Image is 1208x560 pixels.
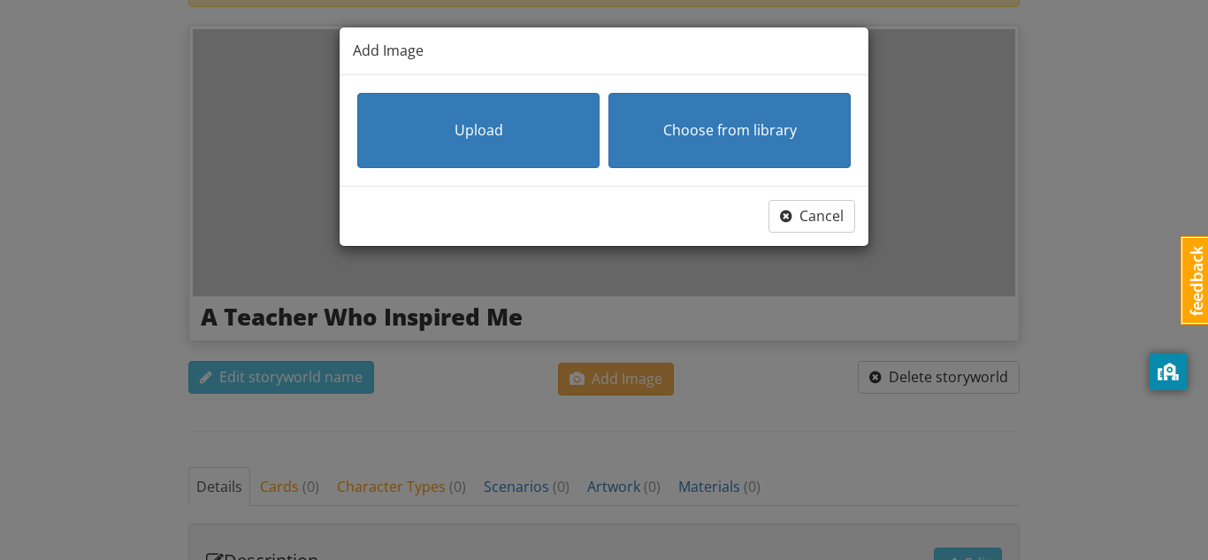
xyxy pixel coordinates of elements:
[780,206,844,226] span: Cancel
[340,27,868,75] div: Add Image
[357,93,600,168] button: Upload
[768,200,855,233] button: Cancel
[455,120,503,140] span: Upload
[663,120,797,140] span: Choose from library
[608,93,851,168] button: Choose from library
[1150,353,1187,390] button: privacy banner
